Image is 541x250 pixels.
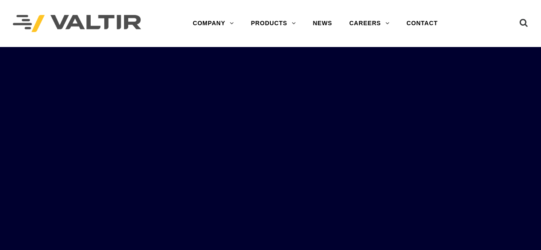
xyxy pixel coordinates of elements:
a: PRODUCTS [242,15,304,32]
a: CONTACT [398,15,446,32]
a: NEWS [304,15,340,32]
a: CAREERS [341,15,398,32]
a: COMPANY [184,15,242,32]
img: Valtir [13,15,141,32]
